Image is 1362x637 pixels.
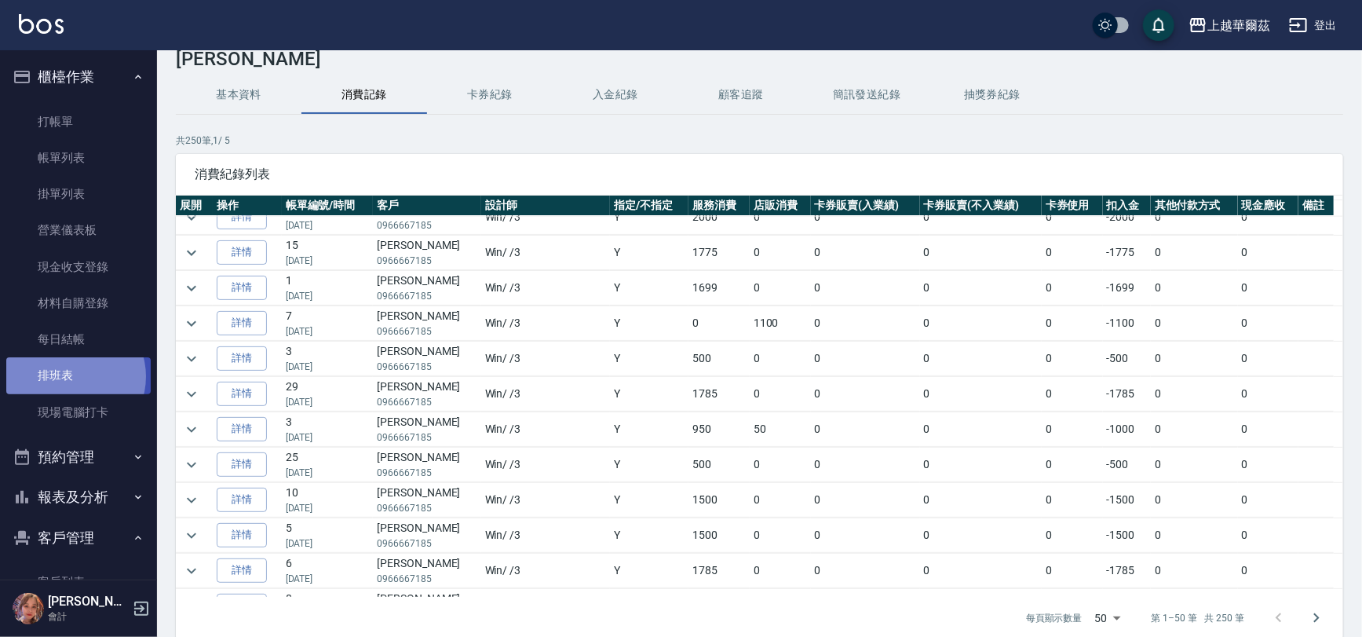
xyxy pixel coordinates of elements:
td: 0 [811,271,920,306]
td: -2000 [1103,200,1151,235]
p: [DATE] [286,501,370,515]
td: [PERSON_NAME] [373,306,480,341]
button: expand row [180,524,203,547]
td: 0 [1151,200,1238,235]
td: 5 [282,518,374,553]
a: 詳情 [217,311,267,335]
td: N [610,589,688,624]
p: 0966667185 [377,572,477,586]
td: 0 [1042,306,1103,341]
td: 0 [920,236,1042,270]
button: 客戶管理 [6,518,151,558]
td: 1 [282,271,374,306]
button: expand row [180,453,203,477]
a: 詳情 [217,205,267,229]
p: 0966667185 [377,289,477,303]
img: Logo [19,14,64,34]
td: -500 [1103,448,1151,482]
td: [PERSON_NAME] [373,448,480,482]
button: 登出 [1283,11,1343,40]
td: 1100 [750,306,811,341]
th: 其他付款方式 [1151,196,1238,216]
td: 500 [688,448,750,482]
td: Win / /3 [481,271,610,306]
td: 6 [282,554,374,588]
a: 詳情 [217,523,267,547]
td: [PERSON_NAME] [373,589,480,624]
td: 0 [920,200,1042,235]
td: 0 [1151,448,1238,482]
td: 0 [920,448,1042,482]
td: 0 [750,554,811,588]
td: 0 [920,483,1042,518]
button: 報表及分析 [6,477,151,518]
td: 0 [920,554,1042,588]
a: 詳情 [217,417,267,441]
td: 0 [811,236,920,270]
p: 0966667185 [377,430,477,445]
td: 0 [1042,236,1103,270]
td: 0 [1042,412,1103,447]
td: 0 [1042,448,1103,482]
button: 卡券紀錄 [427,76,553,114]
th: 服務消費 [688,196,750,216]
td: 0 [1151,483,1238,518]
td: 0 [750,236,811,270]
td: 2000 [688,200,750,235]
span: 消費紀錄列表 [195,167,1324,182]
p: [DATE] [286,254,370,268]
p: [DATE] [286,218,370,232]
a: 打帳單 [6,104,151,140]
p: 0966667185 [377,254,477,268]
p: 第 1–50 筆 共 250 筆 [1152,611,1244,625]
td: 50 [750,412,811,447]
button: 抽獎券紀錄 [929,76,1055,114]
td: 0 [750,377,811,412]
th: 卡券販賣(不入業績) [920,196,1042,216]
td: 0 [811,518,920,553]
td: 0 [811,448,920,482]
button: expand row [180,595,203,618]
td: 0 [750,271,811,306]
td: Y [610,271,688,306]
td: 0 [1042,271,1103,306]
p: 會計 [48,610,128,624]
td: [PERSON_NAME] [373,377,480,412]
td: 0 [811,589,920,624]
td: 0 [1151,518,1238,553]
th: 設計師 [481,196,610,216]
td: 0 [1238,448,1299,482]
td: 950 [688,412,750,447]
a: 每日結帳 [6,321,151,357]
td: 0 [1151,306,1238,341]
td: -1785 [1103,377,1151,412]
td: -500 [1103,589,1151,624]
td: 3 [282,412,374,447]
th: 帳單編號/時間 [282,196,374,216]
a: 詳情 [217,276,267,300]
a: 詳情 [217,346,267,371]
td: 25 [282,448,374,482]
td: 1785 [688,554,750,588]
th: 指定/不指定 [610,196,688,216]
td: 0 [1042,518,1103,553]
td: 500 [688,342,750,376]
td: 7 [282,306,374,341]
td: Y [610,200,688,235]
td: 0 [1238,554,1299,588]
td: 0 [920,342,1042,376]
td: Y [610,518,688,553]
th: 客戶 [373,196,480,216]
button: Go to next page [1298,599,1335,637]
td: 0 [1238,306,1299,341]
td: 29 [282,377,374,412]
td: 0 [1042,200,1103,235]
th: 卡券販賣(入業績) [811,196,920,216]
td: 0 [1238,518,1299,553]
a: 排班表 [6,357,151,394]
td: Win / /3 [481,236,610,270]
td: 0 [1151,554,1238,588]
td: 0 [750,589,811,624]
td: Win / /3 [481,518,610,553]
p: [DATE] [286,466,370,480]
